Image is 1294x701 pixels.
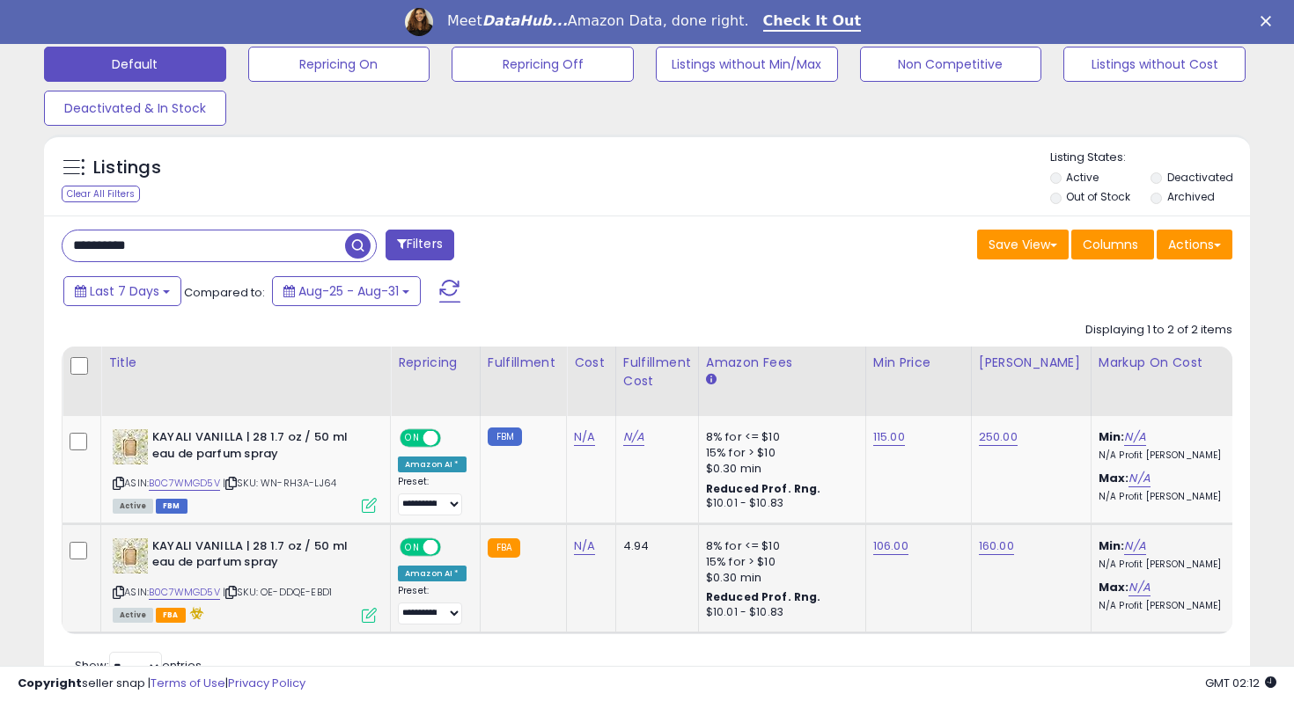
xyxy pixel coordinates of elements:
a: N/A [1124,428,1145,446]
a: 160.00 [979,537,1014,555]
button: Listings without Cost [1063,47,1246,82]
div: Clear All Filters [62,186,140,202]
span: FBA [156,608,186,623]
span: | SKU: WN-RH3A-LJ64 [223,476,336,490]
a: N/A [1124,537,1145,555]
b: Max: [1099,470,1129,486]
a: N/A [574,428,595,446]
button: Repricing On [248,47,430,82]
img: 41bSWe+eLcL._SL40_.jpg [113,538,148,573]
img: Profile image for Georgie [405,8,433,36]
div: Preset: [398,476,467,515]
div: 8% for <= $10 [706,429,852,445]
p: Listing States: [1050,150,1251,166]
div: $0.30 min [706,570,852,586]
a: N/A [623,428,644,446]
div: Fulfillment Cost [623,354,691,391]
button: Last 7 Days [63,276,181,306]
small: FBA [488,538,520,558]
span: Compared to: [184,284,265,301]
button: Repricing Off [452,47,634,82]
h5: Listings [93,156,161,180]
button: Default [44,47,226,82]
div: Cost [574,354,608,372]
a: N/A [1129,579,1150,596]
span: OFF [438,539,467,554]
span: FBM [156,499,187,514]
span: ON [401,539,423,554]
button: Columns [1071,230,1154,259]
div: ASIN: [113,429,377,511]
th: The percentage added to the cost of goods (COGS) that forms the calculator for Min & Max prices. [1091,347,1258,416]
div: $10.01 - $10.83 [706,605,852,620]
a: N/A [1129,470,1150,487]
a: 250.00 [979,428,1018,446]
span: Last 7 Days [90,282,159,300]
small: FBM [488,427,522,446]
button: Aug-25 - Aug-31 [272,276,421,306]
button: Deactivated & In Stock [44,91,226,126]
b: Min: [1099,428,1125,445]
a: 115.00 [873,428,905,446]
a: B0C7WMGD5V [149,585,220,600]
div: [PERSON_NAME] [979,354,1084,372]
div: Markup on Cost [1099,354,1251,372]
a: 106.00 [873,537,908,555]
b: KAYALI VANILLA | 28 1.7 oz / 50 ml eau de parfum spray [152,429,366,466]
span: | SKU: OE-DDQE-EBD1 [223,585,332,599]
i: DataHub... [482,12,568,29]
div: Preset: [398,585,467,624]
label: Active [1066,170,1099,185]
a: Check It Out [763,12,862,32]
div: Close [1261,16,1278,26]
div: Amazon Fees [706,354,858,372]
div: Repricing [398,354,473,372]
span: Aug-25 - Aug-31 [298,282,399,300]
div: Min Price [873,354,964,372]
label: Out of Stock [1066,189,1130,204]
b: Max: [1099,579,1129,595]
div: 4.94 [623,538,685,554]
p: N/A Profit [PERSON_NAME] [1099,559,1245,571]
div: $0.30 min [706,461,852,477]
span: All listings currently available for purchase on Amazon [113,608,153,623]
div: Meet Amazon Data, done right. [447,12,749,30]
div: Title [108,354,383,372]
div: 15% for > $10 [706,554,852,570]
div: 15% for > $10 [706,445,852,461]
span: OFF [438,431,467,446]
b: Reduced Prof. Rng. [706,481,821,496]
small: Amazon Fees. [706,372,717,388]
a: B0C7WMGD5V [149,476,220,491]
strong: Copyright [18,675,82,691]
p: N/A Profit [PERSON_NAME] [1099,491,1245,503]
b: Min: [1099,537,1125,554]
span: 2025-09-8 02:12 GMT [1205,675,1276,691]
button: Save View [977,230,1069,259]
b: Reduced Prof. Rng. [706,589,821,604]
button: Actions [1157,230,1232,259]
div: Fulfillment [488,354,559,372]
a: Terms of Use [151,675,225,691]
div: Displaying 1 to 2 of 2 items [1085,322,1232,339]
span: Show: entries [75,657,202,674]
span: ON [401,431,423,446]
span: Columns [1083,236,1138,253]
b: KAYALI VANILLA | 28 1.7 oz / 50 ml eau de parfum spray [152,538,366,575]
div: $10.01 - $10.83 [706,496,852,511]
i: hazardous material [186,607,204,619]
span: All listings currently available for purchase on Amazon [113,499,153,514]
p: N/A Profit [PERSON_NAME] [1099,449,1245,462]
div: seller snap | | [18,675,305,692]
button: Filters [386,230,454,260]
div: Amazon AI * [398,566,467,581]
button: Non Competitive [860,47,1042,82]
div: Amazon AI * [398,456,467,472]
a: N/A [574,537,595,555]
a: Privacy Policy [228,675,305,691]
label: Archived [1167,189,1215,204]
div: 8% for <= $10 [706,538,852,554]
button: Listings without Min/Max [656,47,838,82]
img: 41bSWe+eLcL._SL40_.jpg [113,429,148,464]
p: N/A Profit [PERSON_NAME] [1099,600,1245,612]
